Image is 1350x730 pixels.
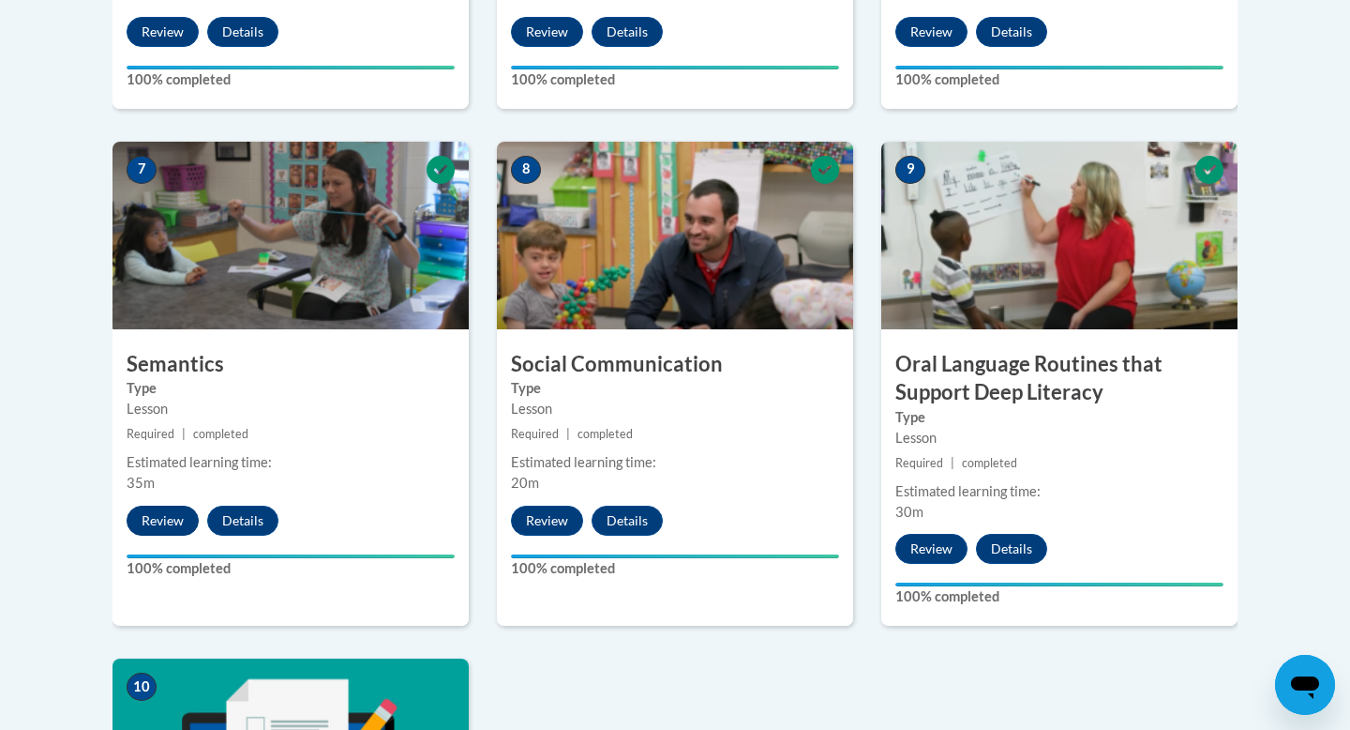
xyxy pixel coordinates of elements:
[497,350,853,379] h3: Social Communication
[895,583,1223,586] div: Your progress
[511,427,559,441] span: Required
[112,350,469,379] h3: Semantics
[127,427,174,441] span: Required
[127,17,199,47] button: Review
[511,399,839,419] div: Lesson
[127,555,455,558] div: Your progress
[511,558,839,579] label: 100% completed
[976,534,1047,564] button: Details
[127,66,455,69] div: Your progress
[127,558,455,579] label: 100% completed
[127,475,155,491] span: 35m
[127,506,199,536] button: Review
[127,452,455,473] div: Estimated learning time:
[895,156,925,184] span: 9
[127,378,455,399] label: Type
[207,506,278,536] button: Details
[881,350,1237,408] h3: Oral Language Routines that Support Deep Literacy
[566,427,570,441] span: |
[511,69,839,90] label: 100% completed
[511,452,839,473] div: Estimated learning time:
[511,475,539,491] span: 20m
[511,17,583,47] button: Review
[112,142,469,329] img: Course Image
[895,481,1223,502] div: Estimated learning time:
[193,427,248,441] span: completed
[895,407,1223,428] label: Type
[127,156,157,184] span: 7
[895,456,943,470] span: Required
[895,17,967,47] button: Review
[497,142,853,329] img: Course Image
[577,427,633,441] span: completed
[895,66,1223,69] div: Your progress
[976,17,1047,47] button: Details
[207,17,278,47] button: Details
[895,428,1223,449] div: Lesson
[511,555,839,558] div: Your progress
[127,69,455,90] label: 100% completed
[592,506,663,536] button: Details
[951,456,954,470] span: |
[881,142,1237,329] img: Course Image
[182,427,186,441] span: |
[895,534,967,564] button: Review
[895,69,1223,90] label: 100% completed
[592,17,663,47] button: Details
[127,673,157,701] span: 10
[511,156,541,184] span: 8
[895,504,923,520] span: 30m
[962,456,1017,470] span: completed
[511,66,839,69] div: Your progress
[511,506,583,536] button: Review
[895,586,1223,607] label: 100% completed
[511,378,839,399] label: Type
[127,399,455,419] div: Lesson
[1275,655,1335,715] iframe: Button to launch messaging window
